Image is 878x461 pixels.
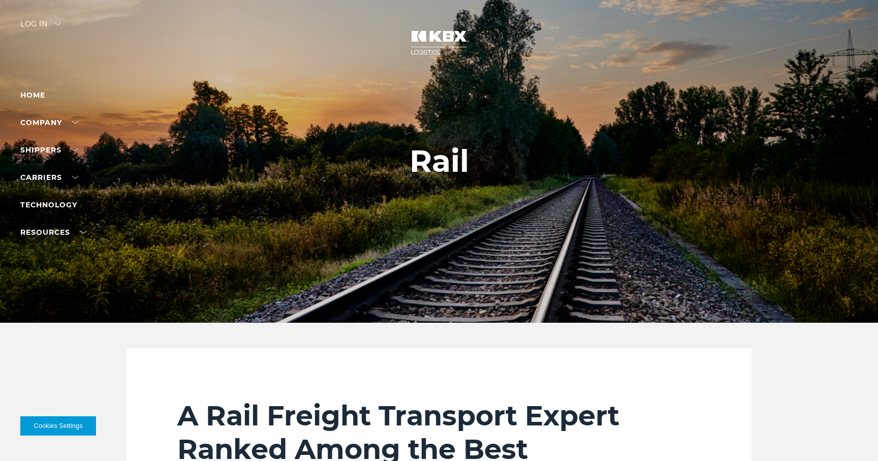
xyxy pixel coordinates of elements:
div: Log in [20,20,61,35]
a: Carriers [20,173,78,182]
a: Company [20,118,78,127]
a: Home [20,90,45,100]
iframe: Chat Widget [827,412,878,461]
img: kbx logo [401,20,477,65]
img: arrow [55,22,61,25]
a: RESOURCES [20,228,86,237]
a: Technology [20,200,77,209]
h1: Rail [410,144,469,178]
button: Cookies Settings [20,416,96,436]
a: SHIPPERS [20,145,78,155]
